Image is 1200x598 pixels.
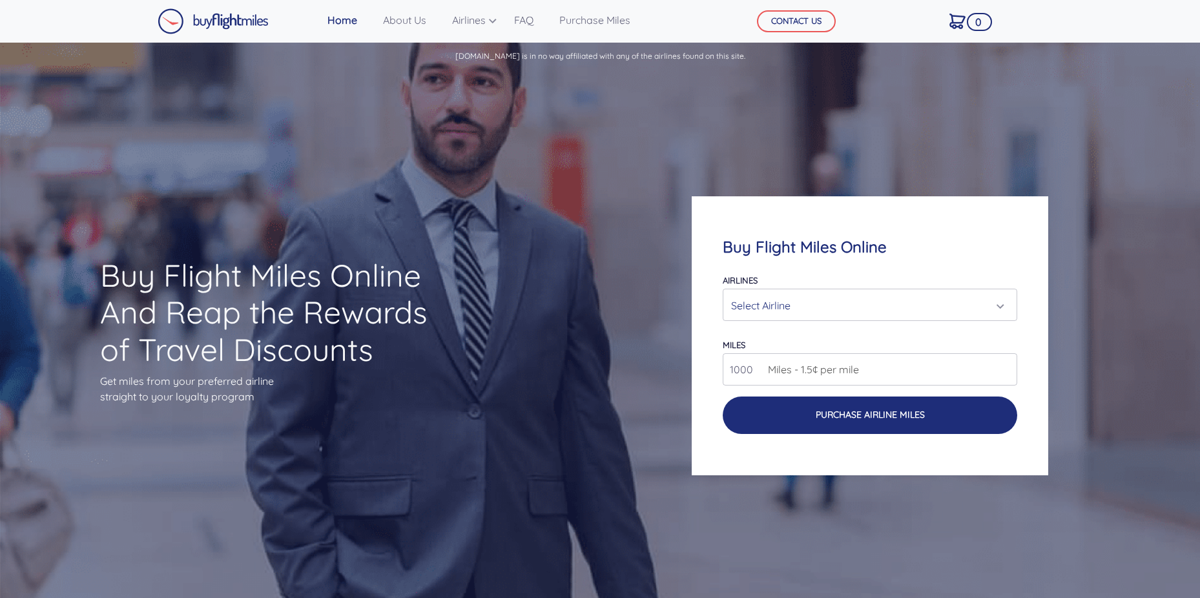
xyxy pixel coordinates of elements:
[723,397,1017,433] button: Purchase Airline Miles
[378,7,431,33] a: About Us
[723,275,758,285] label: Airlines
[447,7,493,33] a: Airlines
[509,7,539,33] a: FAQ
[761,362,859,377] span: Miles - 1.5¢ per mile
[731,293,1000,318] div: Select Airline
[158,5,269,37] a: Buy Flight Miles Logo
[100,373,439,404] p: Get miles from your preferred airline straight to your loyalty program
[757,10,836,32] button: CONTACT US
[158,8,269,34] img: Buy Flight Miles Logo
[322,7,362,33] a: Home
[967,13,992,31] span: 0
[944,7,971,34] a: 0
[554,7,636,33] a: Purchase Miles
[100,257,439,369] h1: Buy Flight Miles Online And Reap the Rewards of Travel Discounts
[949,14,966,29] img: Cart
[723,340,745,350] label: miles
[723,289,1017,321] button: Select Airline
[723,238,1017,256] h4: Buy Flight Miles Online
